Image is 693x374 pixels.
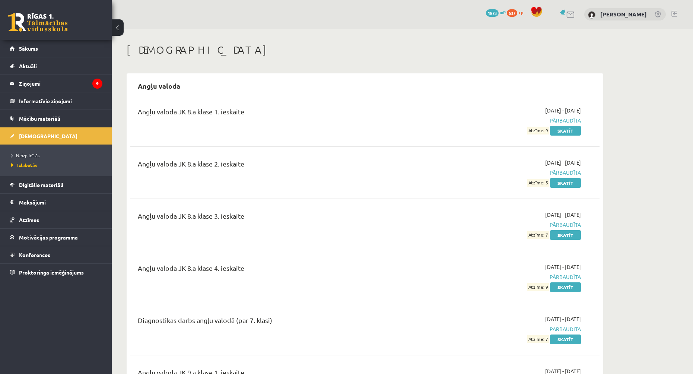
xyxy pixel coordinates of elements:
[550,282,581,292] a: Skatīt
[130,77,188,95] h2: Angļu valoda
[10,229,102,246] a: Motivācijas programma
[507,9,517,17] span: 637
[19,269,84,276] span: Proktoringa izmēģinājums
[10,211,102,228] a: Atzīmes
[527,127,549,134] span: Atzīme: 9
[10,246,102,263] a: Konferences
[8,13,68,32] a: Rīgas 1. Tālmācības vidusskola
[19,181,63,188] span: Digitālie materiāli
[138,211,429,225] div: Angļu valoda JK 8.a klase 3. ieskaite
[19,75,102,92] legend: Ziņojumi
[19,194,102,211] legend: Maksājumi
[19,92,102,110] legend: Informatīvie ziņojumi
[19,216,39,223] span: Atzīmes
[138,315,429,329] div: Diagnostikas darbs angļu valodā (par 7. klasi)
[11,152,104,159] a: Neizpildītās
[545,211,581,219] span: [DATE] - [DATE]
[10,194,102,211] a: Maksājumi
[19,234,78,241] span: Motivācijas programma
[10,57,102,75] a: Aktuāli
[486,9,499,17] span: 1873
[518,9,523,15] span: xp
[545,263,581,271] span: [DATE] - [DATE]
[11,152,39,158] span: Neizpildītās
[527,283,549,291] span: Atzīme: 9
[441,221,581,229] span: Pārbaudīta
[10,264,102,281] a: Proktoringa izmēģinājums
[588,11,595,19] img: Ingvars Gailis
[19,251,50,258] span: Konferences
[441,169,581,177] span: Pārbaudīta
[19,133,77,139] span: [DEMOGRAPHIC_DATA]
[11,162,37,168] span: Izlabotās
[19,45,38,52] span: Sākums
[19,115,60,122] span: Mācību materiāli
[500,9,506,15] span: mP
[600,10,647,18] a: [PERSON_NAME]
[441,117,581,124] span: Pārbaudīta
[10,40,102,57] a: Sākums
[127,44,603,56] h1: [DEMOGRAPHIC_DATA]
[441,325,581,333] span: Pārbaudīta
[92,79,102,89] i: 9
[550,335,581,344] a: Skatīt
[545,159,581,167] span: [DATE] - [DATE]
[550,230,581,240] a: Skatīt
[441,273,581,281] span: Pārbaudīta
[10,110,102,127] a: Mācību materiāli
[507,9,527,15] a: 637 xp
[10,92,102,110] a: Informatīvie ziņojumi
[527,231,549,239] span: Atzīme: 7
[11,162,104,168] a: Izlabotās
[545,107,581,114] span: [DATE] - [DATE]
[138,263,429,277] div: Angļu valoda JK 8.a klase 4. ieskaite
[486,9,506,15] a: 1873 mP
[10,75,102,92] a: Ziņojumi9
[550,126,581,136] a: Skatīt
[138,159,429,172] div: Angļu valoda JK 8.a klase 2. ieskaite
[545,315,581,323] span: [DATE] - [DATE]
[19,63,37,69] span: Aktuāli
[527,335,549,343] span: Atzīme: 7
[10,176,102,193] a: Digitālie materiāli
[138,107,429,120] div: Angļu valoda JK 8.a klase 1. ieskaite
[550,178,581,188] a: Skatīt
[527,179,549,187] span: Atzīme: 5
[10,127,102,145] a: [DEMOGRAPHIC_DATA]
